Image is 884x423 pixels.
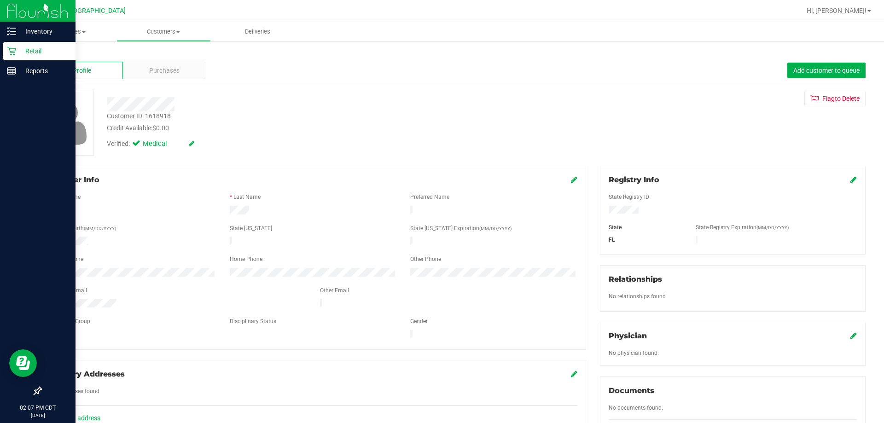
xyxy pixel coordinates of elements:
label: State Registry Expiration [696,223,789,232]
label: No relationships found. [609,292,667,301]
span: Delivery Addresses [49,370,125,378]
label: State [US_STATE] Expiration [410,224,512,232]
label: State [US_STATE] [230,224,272,232]
span: (MM/DD/YYYY) [756,225,789,230]
label: Other Email [320,286,349,295]
p: [DATE] [4,412,71,419]
span: (MM/DD/YYYY) [479,226,512,231]
div: Customer ID: 1618918 [107,111,171,121]
div: FL [602,236,689,244]
label: State Registry ID [609,193,649,201]
button: Flagto Delete [804,91,866,106]
span: Relationships [609,275,662,284]
span: Physician [609,331,647,340]
span: Customers [117,28,210,36]
label: Date of Birth [53,224,116,232]
label: Disciplinary Status [230,317,276,325]
p: Inventory [16,26,71,37]
span: No physician found. [609,350,659,356]
inline-svg: Inventory [7,27,16,36]
a: Deliveries [211,22,305,41]
div: State [602,223,689,232]
inline-svg: Reports [7,66,16,75]
span: Hi, [PERSON_NAME]! [807,7,867,14]
span: Documents [609,386,654,395]
span: Purchases [149,66,180,75]
span: [GEOGRAPHIC_DATA] [63,7,126,15]
span: (MM/DD/YYYY) [84,226,116,231]
span: Add customer to queue [793,67,860,74]
span: Medical [143,139,180,149]
span: Profile [73,66,91,75]
span: Registry Info [609,175,659,184]
p: Retail [16,46,71,57]
div: Credit Available: [107,123,512,133]
label: Preferred Name [410,193,449,201]
p: 02:07 PM CDT [4,404,71,412]
label: Gender [410,317,428,325]
label: Other Phone [410,255,441,263]
span: Deliveries [233,28,283,36]
span: No documents found. [609,405,663,411]
label: Last Name [233,193,261,201]
p: Reports [16,65,71,76]
div: Verified: [107,139,194,149]
button: Add customer to queue [787,63,866,78]
a: Customers [116,22,211,41]
iframe: Resource center [9,349,37,377]
label: Home Phone [230,255,262,263]
span: $0.00 [152,124,169,132]
inline-svg: Retail [7,46,16,56]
